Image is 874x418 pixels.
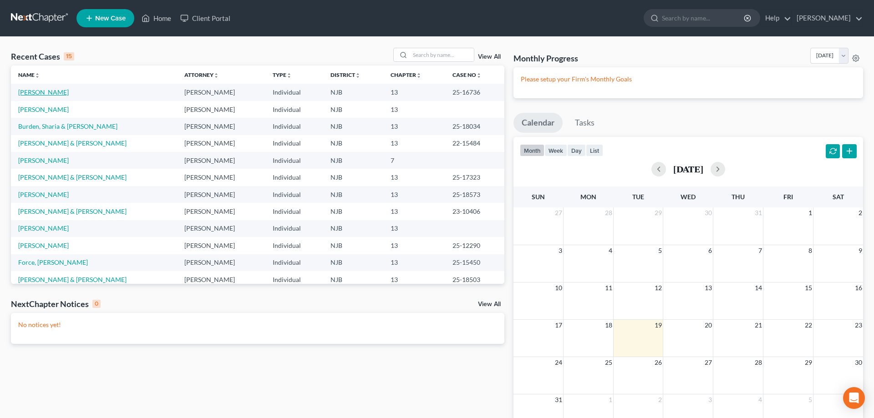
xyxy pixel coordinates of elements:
span: 31 [554,394,563,405]
span: 2 [858,207,863,218]
i: unfold_more [355,73,361,78]
span: 28 [604,207,613,218]
span: 23 [854,320,863,331]
td: 23-10406 [445,203,504,220]
div: 0 [92,300,101,308]
a: Home [137,10,176,26]
a: Districtunfold_more [330,71,361,78]
td: 25-15450 [445,254,504,271]
a: [PERSON_NAME] & [PERSON_NAME] [18,276,127,283]
span: 15 [804,282,813,293]
span: New Case [95,15,126,22]
p: No notices yet! [18,320,497,329]
input: Search by name... [410,48,474,61]
span: 28 [754,357,763,368]
div: NextChapter Notices [11,298,101,309]
i: unfold_more [476,73,482,78]
a: Burden, Sharia & [PERSON_NAME] [18,122,117,130]
a: View All [478,54,501,60]
a: Client Portal [176,10,235,26]
span: 9 [858,245,863,256]
input: Search by name... [662,10,745,26]
span: 8 [808,245,813,256]
span: 25 [604,357,613,368]
h2: [DATE] [673,164,703,174]
button: month [520,144,544,156]
td: 25-18034 [445,118,504,135]
i: unfold_more [35,73,40,78]
span: 12 [654,282,663,293]
td: [PERSON_NAME] [177,152,265,169]
td: NJB [323,203,384,220]
div: Open Intercom Messenger [843,387,865,409]
td: Individual [265,220,323,237]
span: 14 [754,282,763,293]
td: 13 [383,135,445,152]
span: 1 [808,207,813,218]
td: Individual [265,169,323,186]
span: 27 [704,357,713,368]
td: 13 [383,101,445,118]
td: 13 [383,203,445,220]
td: Individual [265,118,323,135]
p: Please setup your Firm's Monthly Goals [521,75,856,84]
i: unfold_more [416,73,422,78]
a: Typeunfold_more [273,71,292,78]
td: NJB [323,169,384,186]
td: Individual [265,135,323,152]
td: NJB [323,135,384,152]
a: [PERSON_NAME] [18,242,69,249]
div: 15 [64,52,74,60]
span: Fri [783,193,793,201]
td: 13 [383,169,445,186]
span: 18 [604,320,613,331]
a: Force, [PERSON_NAME] [18,258,88,266]
td: 13 [383,237,445,254]
a: [PERSON_NAME] [18,106,69,113]
td: NJB [323,186,384,203]
td: 7 [383,152,445,169]
span: 29 [804,357,813,368]
a: Calendar [513,113,563,133]
span: Sun [532,193,545,201]
span: 29 [654,207,663,218]
td: Individual [265,271,323,288]
td: NJB [323,118,384,135]
a: [PERSON_NAME] [18,224,69,232]
span: 20 [704,320,713,331]
td: Individual [265,84,323,101]
td: 25-18573 [445,186,504,203]
span: 6 [707,245,713,256]
span: 10 [554,282,563,293]
td: 13 [383,220,445,237]
a: [PERSON_NAME] & [PERSON_NAME] [18,173,127,181]
span: Sat [833,193,844,201]
span: 5 [657,245,663,256]
span: 17 [554,320,563,331]
td: 25-12290 [445,237,504,254]
h3: Monthly Progress [513,53,578,64]
span: 19 [654,320,663,331]
td: [PERSON_NAME] [177,271,265,288]
button: week [544,144,567,156]
td: [PERSON_NAME] [177,101,265,118]
td: 25-18503 [445,271,504,288]
td: NJB [323,152,384,169]
a: Tasks [567,113,603,133]
span: 4 [608,245,613,256]
td: Individual [265,254,323,271]
span: 3 [558,245,563,256]
a: [PERSON_NAME] & [PERSON_NAME] [18,207,127,215]
a: [PERSON_NAME] [18,156,69,164]
a: Case Nounfold_more [452,71,482,78]
td: [PERSON_NAME] [177,169,265,186]
span: Mon [580,193,596,201]
td: [PERSON_NAME] [177,118,265,135]
a: Help [761,10,791,26]
div: Recent Cases [11,51,74,62]
td: Individual [265,186,323,203]
span: 30 [854,357,863,368]
span: 21 [754,320,763,331]
span: 3 [707,394,713,405]
span: Thu [732,193,745,201]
